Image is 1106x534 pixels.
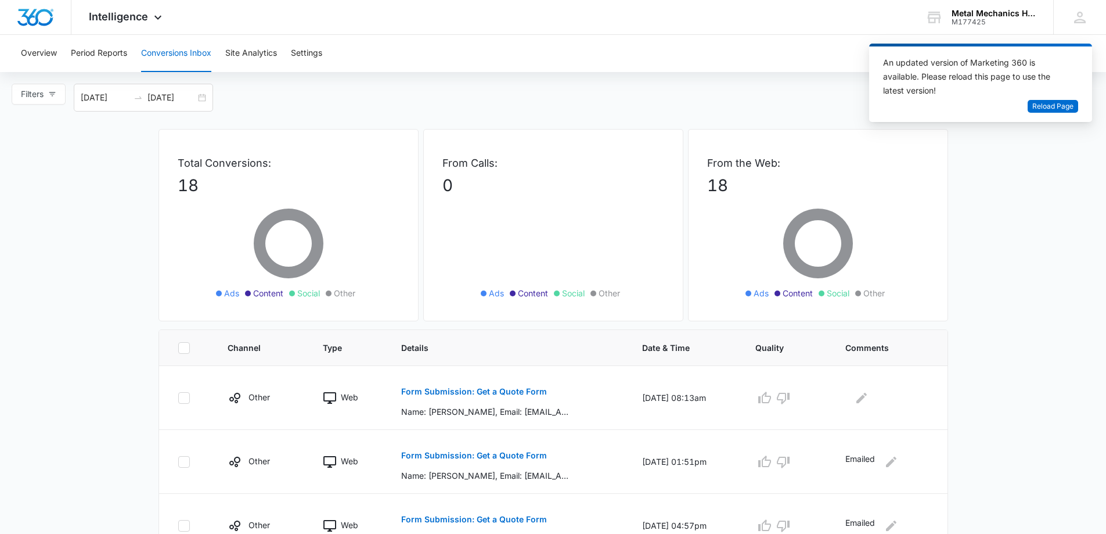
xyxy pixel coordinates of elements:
p: Other [248,455,270,467]
span: swap-right [134,93,143,102]
button: Conversions Inbox [141,35,211,72]
span: Other [334,287,355,299]
p: Name: [PERSON_NAME], Email: [EMAIL_ADDRESS][PERSON_NAME][DOMAIN_NAME], Phone: [PHONE_NUMBER], How... [401,406,570,418]
span: Social [827,287,849,299]
div: An updated version of Marketing 360 is available. Please reload this page to use the latest version! [883,56,1064,98]
p: Emailed [845,453,875,471]
span: Comments [845,342,912,354]
span: to [134,93,143,102]
div: account name [952,9,1036,18]
span: Other [863,287,885,299]
button: Edit Comments [882,453,900,471]
p: Other [248,391,270,403]
button: Form Submission: Get a Quote Form [401,442,547,470]
input: Start date [81,91,129,104]
button: Edit Comments [852,389,871,407]
span: Other [599,287,620,299]
button: Filters [12,84,66,105]
input: End date [147,91,196,104]
button: Overview [21,35,57,72]
span: Type [323,342,356,354]
p: Name: [PERSON_NAME], Email: [EMAIL_ADDRESS][DOMAIN_NAME], Phone: [PHONE_NUMBER], How can we help?... [401,470,570,482]
button: Settings [291,35,322,72]
span: Content [253,287,283,299]
span: Ads [489,287,504,299]
div: account id [952,18,1036,26]
p: Form Submission: Get a Quote Form [401,388,547,396]
p: 0 [442,173,664,198]
span: Content [783,287,813,299]
td: [DATE] 01:51pm [628,430,741,494]
p: 18 [707,173,929,198]
p: Form Submission: Get a Quote Form [401,451,547,460]
p: 18 [178,173,399,198]
td: [DATE] 08:13am [628,366,741,430]
p: Form Submission: Get a Quote Form [401,515,547,524]
span: Date & Time [642,342,711,354]
p: Total Conversions: [178,155,399,171]
span: Quality [755,342,800,354]
p: Other [248,519,270,531]
span: Details [401,342,597,354]
p: From Calls: [442,155,664,171]
span: Ads [224,287,239,299]
span: Reload Page [1032,101,1073,112]
button: Form Submission: Get a Quote Form [401,378,547,406]
span: Channel [228,342,278,354]
span: Ads [754,287,769,299]
p: From the Web: [707,155,929,171]
span: Filters [21,88,44,101]
span: Social [297,287,320,299]
p: Web [341,519,358,531]
span: Content [518,287,548,299]
button: Site Analytics [225,35,277,72]
span: Intelligence [89,10,148,23]
p: Web [341,391,358,403]
p: Web [341,455,358,467]
span: Social [562,287,585,299]
button: Period Reports [71,35,127,72]
button: Reload Page [1028,100,1078,113]
button: Form Submission: Get a Quote Form [401,506,547,533]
